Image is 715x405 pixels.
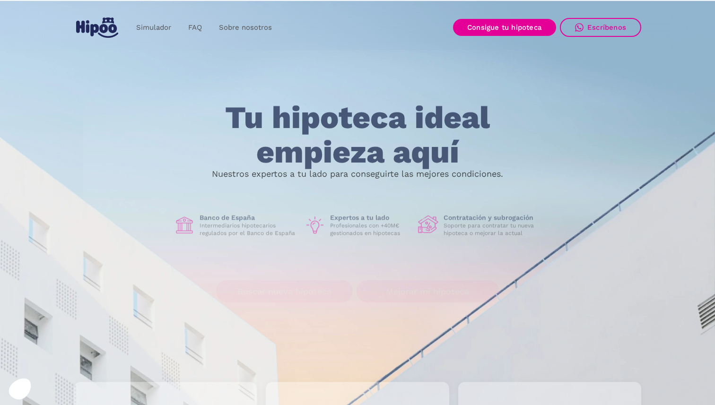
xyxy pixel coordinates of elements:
[453,19,556,36] a: Consigue tu hipoteca
[587,23,626,32] div: Escríbenos
[216,280,353,302] a: Buscar nueva hipoteca
[210,18,280,37] a: Sobre nosotros
[330,214,410,222] h1: Expertos a tu lado
[128,18,180,37] a: Simulador
[200,214,297,222] h1: Banco de España
[178,101,537,169] h1: Tu hipoteca ideal empieza aquí
[200,222,297,237] p: Intermediarios hipotecarios regulados por el Banco de España
[212,170,503,178] p: Nuestros expertos a tu lado para conseguirte las mejores condiciones.
[560,18,641,37] a: Escríbenos
[444,214,541,222] h1: Contratación y subrogación
[357,280,499,302] a: Mejorar mi hipoteca
[444,222,541,237] p: Soporte para contratar tu nueva hipoteca o mejorar la actual
[74,14,120,42] a: home
[330,222,410,237] p: Profesionales con +40M€ gestionados en hipotecas
[180,18,210,37] a: FAQ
